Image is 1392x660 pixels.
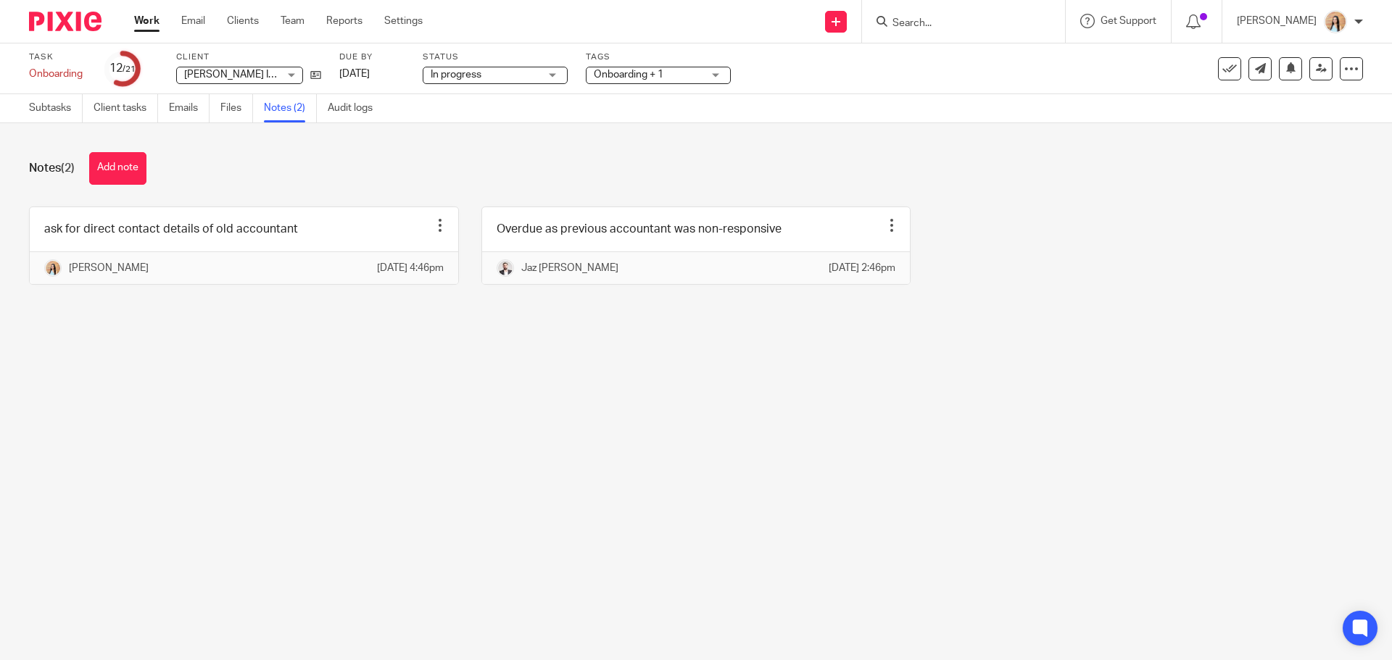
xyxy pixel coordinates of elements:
a: Emails [169,94,210,122]
span: [DATE] [339,69,370,79]
p: [DATE] 2:46pm [829,261,895,275]
label: Status [423,51,568,63]
div: Onboarding [29,67,87,81]
img: Linkedin%20Posts%20-%20Client%20success%20stories%20(1).png [44,259,62,277]
input: Search [891,17,1022,30]
a: Settings [384,14,423,28]
img: Pixie [29,12,101,31]
a: Subtasks [29,94,83,122]
h1: Notes [29,161,75,176]
span: In progress [431,70,481,80]
a: Reports [326,14,362,28]
p: [PERSON_NAME] [1237,14,1317,28]
a: Notes (2) [264,94,317,122]
a: Work [134,14,159,28]
a: Email [181,14,205,28]
p: [PERSON_NAME] [69,261,149,275]
button: Add note [89,152,146,185]
label: Tags [586,51,731,63]
img: 48292-0008-compressed%20square.jpg [497,259,514,277]
label: Due by [339,51,405,63]
small: /21 [123,65,136,73]
label: Client [176,51,321,63]
span: Onboarding + 1 [594,70,663,80]
a: Team [281,14,304,28]
span: Get Support [1101,16,1156,26]
p: [DATE] 4:46pm [377,261,444,275]
span: [PERSON_NAME] INTERIORS LIMITED [184,70,357,80]
span: (2) [61,162,75,174]
img: Linkedin%20Posts%20-%20Client%20success%20stories%20(1).png [1324,10,1347,33]
div: 12 [109,60,136,77]
a: Files [220,94,253,122]
p: Jaz [PERSON_NAME] [521,261,618,275]
a: Audit logs [328,94,384,122]
a: Client tasks [94,94,158,122]
a: Clients [227,14,259,28]
label: Task [29,51,87,63]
